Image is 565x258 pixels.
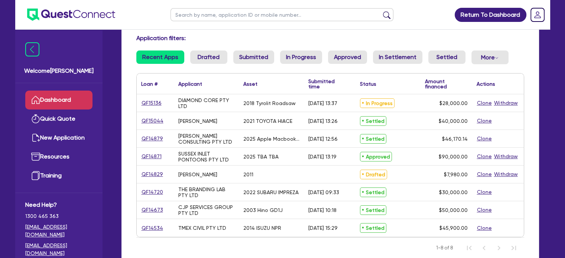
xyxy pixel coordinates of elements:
[31,114,40,123] img: quick-quote
[141,99,162,107] a: QF15136
[444,172,468,177] span: $7,980.00
[178,225,226,231] div: TMEX CIVIL PTY LTD
[436,244,453,252] span: 1-8 of 8
[31,152,40,161] img: resources
[25,91,92,110] a: Dashboard
[439,207,468,213] span: $50,000.00
[360,116,386,126] span: Settled
[178,204,234,216] div: CJP SERVICES GROUP PTY LTD
[243,172,253,177] div: 2011
[439,225,468,231] span: $45,900.00
[494,99,518,107] button: Withdraw
[141,188,163,196] a: QF14720
[308,100,337,106] div: [DATE] 13:37
[243,81,257,86] div: Asset
[491,241,506,255] button: Next Page
[141,117,164,125] a: QF15044
[243,154,279,160] div: 2025 TBA TBA
[360,98,394,108] span: In Progress
[178,97,234,109] div: DIAMOND CORE PTY LTD
[25,166,92,185] a: Training
[233,50,274,64] a: Submitted
[25,200,92,209] span: Need Help?
[27,9,115,21] img: quest-connect-logo-blue
[136,50,184,64] a: Recent Apps
[328,50,367,64] a: Approved
[477,134,492,143] button: Clone
[141,170,163,179] a: QF14829
[442,136,468,142] span: $46,170.14
[243,100,296,106] div: 2018 Tyrolit Roadsaw
[477,224,492,232] button: Clone
[360,134,386,144] span: Settled
[243,118,292,124] div: 2021 TOYOTA HIACE
[471,50,509,64] button: Dropdown toggle
[477,99,492,107] button: Clone
[494,152,518,161] button: Withdraw
[308,136,338,142] div: [DATE] 12:56
[243,189,299,195] div: 2022 SUBARU IMPREZA
[136,35,524,42] h4: Application filters:
[455,8,526,22] a: Return To Dashboard
[25,212,92,220] span: 1300 465 363
[308,189,339,195] div: [DATE] 09:33
[25,223,92,239] a: [EMAIL_ADDRESS][DOMAIN_NAME]
[308,225,338,231] div: [DATE] 15:29
[494,170,518,179] button: Withdraw
[141,134,163,143] a: QF14879
[360,170,387,179] span: Drafted
[31,133,40,142] img: new-application
[477,241,491,255] button: Previous Page
[178,186,234,198] div: THE BRANDING LAB PTY LTD
[190,50,227,64] a: Drafted
[243,225,281,231] div: 2014 ISUZU NPR
[141,81,158,86] div: Loan #
[360,152,392,161] span: Approved
[31,171,40,180] img: training
[308,154,337,160] div: [DATE] 13:19
[477,188,492,196] button: Clone
[477,81,495,86] div: Actions
[308,118,338,124] div: [DATE] 13:26
[360,187,386,197] span: Settled
[477,152,492,161] button: Clone
[373,50,422,64] a: In Settlement
[24,66,94,75] span: Welcome [PERSON_NAME]
[360,81,376,86] div: Status
[528,5,547,25] a: Dropdown toggle
[178,118,217,124] div: [PERSON_NAME]
[280,50,322,64] a: In Progress
[178,81,202,86] div: Applicant
[308,207,337,213] div: [DATE] 10:18
[477,117,492,125] button: Clone
[360,223,386,233] span: Settled
[462,241,477,255] button: First Page
[25,42,39,56] img: icon-menu-close
[477,206,492,214] button: Clone
[141,152,162,161] a: QF14871
[425,79,468,89] div: Amount financed
[171,8,393,21] input: Search by name, application ID or mobile number...
[141,206,163,214] a: QF14673
[25,147,92,166] a: Resources
[506,241,521,255] button: Last Page
[439,189,468,195] span: $30,000.00
[178,133,234,145] div: [PERSON_NAME] CONSULTING PTY LTD
[243,136,299,142] div: 2025 Apple Macbook Air (15-Inch M4)
[439,154,468,160] span: $90,000.00
[25,110,92,128] a: Quick Quote
[308,79,344,89] div: Submitted time
[477,170,492,179] button: Clone
[243,207,283,213] div: 2003 Hino GD1J
[428,50,465,64] a: Settled
[360,205,386,215] span: Settled
[439,118,468,124] span: $40,000.00
[25,242,92,257] a: [EMAIL_ADDRESS][DOMAIN_NAME]
[178,172,217,177] div: [PERSON_NAME]
[439,100,468,106] span: $28,000.00
[178,151,234,163] div: SUSSEX INLET PONTOONS PTY LTD
[141,224,163,232] a: QF14534
[25,128,92,147] a: New Application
